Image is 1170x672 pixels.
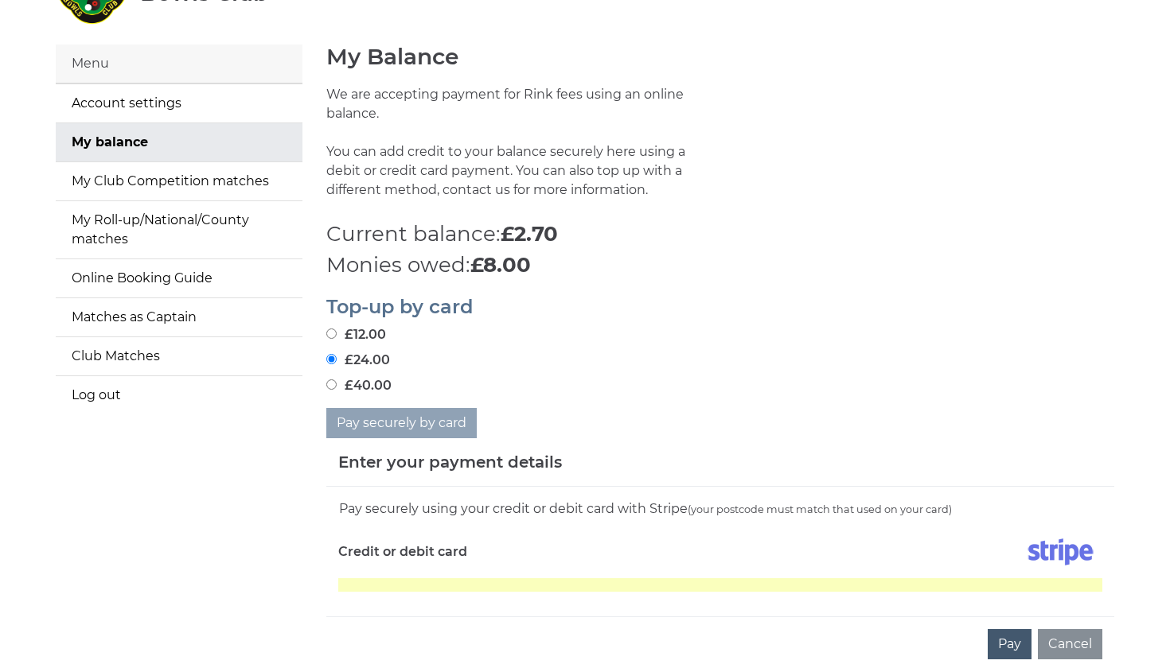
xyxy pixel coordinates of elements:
[326,328,337,339] input: £12.00
[988,629,1032,659] button: Pay
[326,325,386,344] label: £12.00
[56,259,302,297] a: Online Booking Guide
[56,376,302,414] a: Log out
[326,379,337,390] input: £40.00
[326,408,477,438] button: Pay securely by card
[326,219,1114,250] p: Current balance:
[501,221,558,247] strong: £2.70
[326,45,1114,69] h1: My Balance
[56,84,302,122] a: Account settings
[1038,629,1102,659] button: Cancel
[338,578,1102,592] iframe: Secure card payment input frame
[56,298,302,336] a: Matches as Captain
[688,503,952,515] small: (your postcode must match that used on your card)
[56,201,302,258] a: My Roll-up/National/County matches
[338,450,562,474] h5: Enter your payment details
[470,252,531,278] strong: £8.00
[326,351,390,370] label: £24.00
[56,337,302,375] a: Club Matches
[326,85,708,219] p: We are accepting payment for Rink fees using an online balance. You can add credit to your balanc...
[326,250,1114,281] p: Monies owed:
[326,297,1114,317] h2: Top-up by card
[338,499,1102,519] div: Pay securely using your credit or debit card with Stripe
[56,123,302,161] a: My balance
[326,376,392,395] label: £40.00
[56,45,302,84] div: Menu
[56,162,302,200] a: My Club Competition matches
[338,532,467,572] label: Credit or debit card
[326,354,337,364] input: £24.00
